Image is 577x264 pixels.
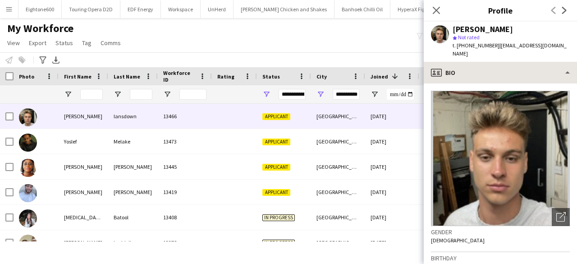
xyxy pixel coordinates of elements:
button: Open Filter Menu [262,90,270,98]
div: 13419 [158,180,212,204]
button: Open Filter Menu [316,90,325,98]
div: [GEOGRAPHIC_DATA] [311,104,365,129]
span: Rating [217,73,234,80]
img: bruno lansdown [19,108,37,126]
img: Crew avatar or photo [431,91,570,226]
button: Open Filter Menu [114,90,122,98]
button: HyperaX Fightwear [390,0,449,18]
app-action-btn: Advanced filters [37,55,48,65]
h3: Profile [424,5,577,16]
a: Comms [97,37,124,49]
span: Not rated [458,34,480,41]
span: | [EMAIL_ADDRESS][DOMAIN_NAME] [453,42,567,57]
span: Applicant [262,189,290,196]
span: City [316,73,327,80]
button: Open Filter Menu [64,90,72,98]
div: [PERSON_NAME] [108,154,158,179]
div: [DATE] [365,154,419,179]
div: [GEOGRAPHIC_DATA] [311,230,365,255]
div: Open photos pop-in [552,208,570,226]
div: hoddell [108,230,158,255]
span: Applicant [262,164,290,171]
div: [PERSON_NAME] [59,230,108,255]
button: Eightone600 [18,0,62,18]
img: Yoslef Melake [19,134,37,152]
button: Open Filter Menu [163,90,171,98]
div: 13466 [158,104,212,129]
div: Batool [108,205,158,230]
span: Applicant [262,139,290,145]
span: View [7,39,20,47]
button: UnHerd [201,0,234,18]
div: [DATE] [365,205,419,230]
span: Status [262,73,280,80]
img: isabella hoddell [19,235,37,253]
div: 13408 [158,205,212,230]
button: EDF Energy [120,0,161,18]
span: My Workforce [7,22,73,35]
span: t. [PHONE_NUMBER] [453,42,499,49]
span: Comms [101,39,121,47]
input: First Name Filter Input [80,89,103,100]
div: [GEOGRAPHIC_DATA] [311,154,365,179]
span: Last Name [114,73,140,80]
div: [GEOGRAPHIC_DATA] [311,180,365,204]
div: [DATE] [365,230,419,255]
div: Bio [424,62,577,83]
button: Banhoek Chilli Oil [334,0,390,18]
div: [MEDICAL_DATA][PERSON_NAME] [59,205,108,230]
div: [DATE] [365,129,419,154]
div: [GEOGRAPHIC_DATA] [311,129,365,154]
span: Photo [19,73,34,80]
span: Tag [82,39,92,47]
button: Open Filter Menu [371,90,379,98]
span: Applicant [262,113,290,120]
h3: Gender [431,228,570,236]
a: Export [25,37,50,49]
div: 13445 [158,154,212,179]
div: [DATE] [365,104,419,129]
span: Joined [371,73,388,80]
div: 13473 [158,129,212,154]
div: lansdown [108,104,158,129]
button: Workspace [161,0,201,18]
span: First Name [64,73,92,80]
input: Joined Filter Input [387,89,414,100]
div: [GEOGRAPHIC_DATA] [311,205,365,230]
h3: Birthday [431,254,570,262]
app-action-btn: Export XLSX [50,55,61,65]
div: [PERSON_NAME] [59,104,108,129]
div: [PERSON_NAME] [108,180,158,204]
span: Export [29,39,46,47]
button: Touring Opera D2D [62,0,120,18]
span: Status [55,39,73,47]
a: Status [52,37,77,49]
div: [PERSON_NAME] [59,154,108,179]
span: Workforce ID [163,69,196,83]
span: [DEMOGRAPHIC_DATA] [431,237,485,244]
div: [PERSON_NAME] [59,180,108,204]
a: View [4,37,23,49]
button: [PERSON_NAME] Chicken and Shakes [234,0,334,18]
img: Syeda Nayrish Batool [19,209,37,227]
span: In progress [262,214,295,221]
input: Workforce ID Filter Input [179,89,206,100]
a: Tag [78,37,95,49]
div: Yoslef [59,129,108,154]
img: Maureen Tetteh [19,159,37,177]
div: 13378 [158,230,212,255]
img: George Hodson [19,184,37,202]
div: Melake [108,129,158,154]
span: In progress [262,240,295,246]
div: [PERSON_NAME] [453,25,513,33]
input: City Filter Input [333,89,360,100]
div: [DATE] [365,180,419,204]
input: Last Name Filter Input [130,89,152,100]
